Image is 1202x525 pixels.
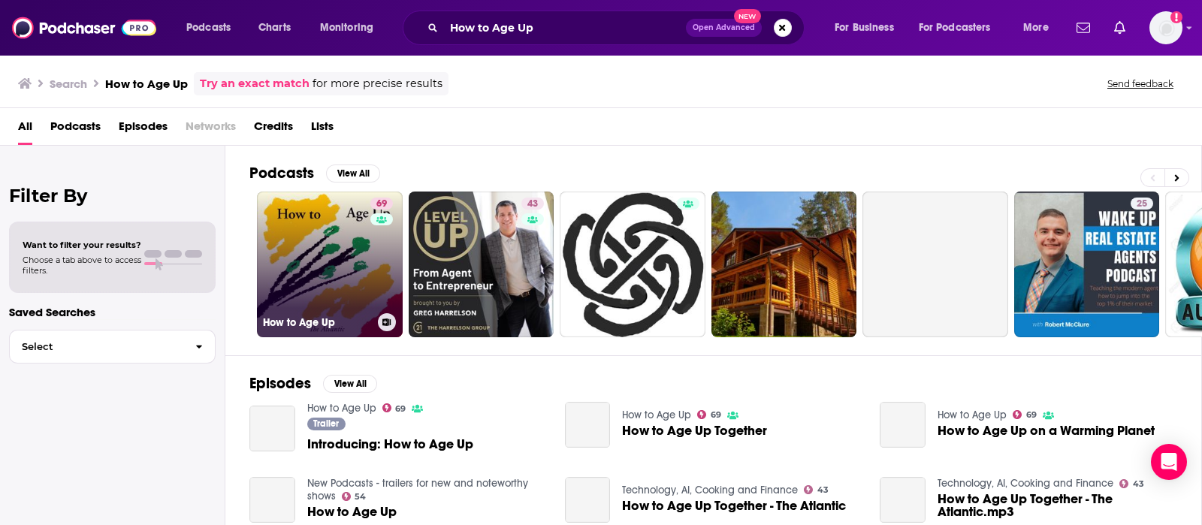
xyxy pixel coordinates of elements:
svg: Add a profile image [1170,11,1182,23]
span: Charts [258,17,291,38]
a: Show notifications dropdown [1108,15,1131,41]
h3: How to Age Up [263,316,372,329]
span: 69 [395,406,406,412]
button: open menu [909,16,1013,40]
button: View All [323,375,377,393]
span: 25 [1137,197,1147,212]
a: How to Age Up [622,409,691,421]
a: Show notifications dropdown [1071,15,1096,41]
a: How to Age Up [249,477,295,523]
span: 69 [1026,412,1037,418]
a: 69 [370,198,393,210]
span: Open Advanced [693,24,755,32]
span: Choose a tab above to access filters. [23,255,141,276]
a: Charts [249,16,300,40]
button: open menu [176,16,250,40]
div: Search podcasts, credits, & more... [417,11,819,45]
span: Networks [186,114,236,145]
a: 43 [409,192,554,337]
a: How to Age Up Together - The Atlantic.mp3 [938,493,1177,518]
a: Try an exact match [200,75,310,92]
a: 43 [1119,479,1144,488]
a: How to Age Up Together [565,402,611,448]
span: 43 [1133,481,1144,487]
h3: Search [50,77,87,91]
h2: Episodes [249,374,311,393]
a: Technology, AI, Cooking and Finance [622,484,798,496]
span: Podcasts [186,17,231,38]
h2: Filter By [9,185,216,207]
span: Select [10,342,183,352]
button: View All [326,164,380,183]
a: Introducing: How to Age Up [249,406,295,451]
a: How to Age Up [938,409,1007,421]
div: Open Intercom Messenger [1151,444,1187,480]
a: Lists [311,114,334,145]
a: All [18,114,32,145]
a: 43 [521,198,544,210]
a: Episodes [119,114,168,145]
span: 43 [817,487,829,493]
button: open menu [1013,16,1068,40]
span: 69 [711,412,721,418]
h3: How to Age Up [105,77,188,91]
span: More [1023,17,1049,38]
button: Show profile menu [1149,11,1182,44]
span: For Business [835,17,894,38]
span: Want to filter your results? [23,240,141,250]
span: New [734,9,761,23]
a: Credits [254,114,293,145]
a: How to Age Up Together - The Atlantic.mp3 [880,477,926,523]
input: Search podcasts, credits, & more... [444,16,686,40]
a: PodcastsView All [249,164,380,183]
span: For Podcasters [919,17,991,38]
h2: Podcasts [249,164,314,183]
a: Podcasts [50,114,101,145]
button: open menu [310,16,393,40]
button: Open AdvancedNew [686,19,762,37]
a: How to Age Up on a Warming Planet [938,424,1155,437]
a: How to Age Up on a Warming Planet [880,402,926,448]
img: Podchaser - Follow, Share and Rate Podcasts [12,14,156,42]
a: How to Age Up Together - The Atlantic [565,477,611,523]
img: User Profile [1149,11,1182,44]
a: How to Age Up Together - The Atlantic [622,499,846,512]
a: 25 [1014,192,1160,337]
a: 69 [697,410,721,419]
a: Introducing: How to Age Up [307,438,473,451]
a: How to Age Up [307,505,397,518]
button: Send feedback [1103,77,1178,90]
a: 43 [804,485,829,494]
a: How to Age Up [307,402,376,415]
span: for more precise results [313,75,442,92]
span: Trailer [313,419,339,428]
p: Saved Searches [9,305,216,319]
span: Logged in as nicole.koremenos [1149,11,1182,44]
a: 25 [1131,198,1153,210]
span: Monitoring [320,17,373,38]
a: How to Age Up Together [622,424,767,437]
a: New Podcasts - trailers for new and noteworthy shows [307,477,528,502]
a: 54 [342,492,367,501]
a: 69How to Age Up [257,192,403,337]
a: 69 [382,403,406,412]
a: EpisodesView All [249,374,377,393]
span: 69 [376,197,387,212]
span: 43 [527,197,538,212]
button: open menu [824,16,913,40]
span: 54 [355,493,366,500]
a: Technology, AI, Cooking and Finance [938,477,1113,490]
button: Select [9,330,216,364]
